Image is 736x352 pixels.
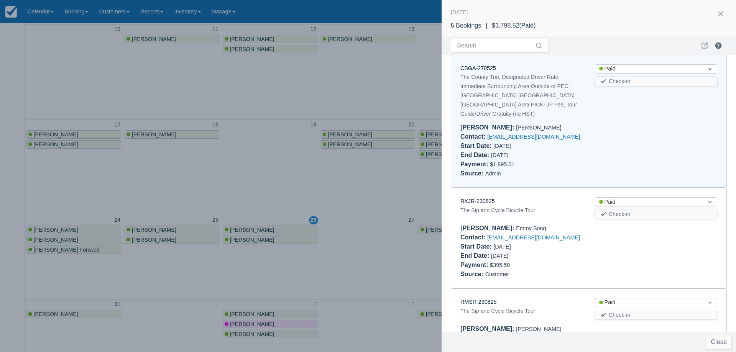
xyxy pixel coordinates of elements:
[595,210,717,219] button: Check-in
[460,198,495,204] a: RXJR-230825
[487,234,580,241] a: [EMAIL_ADDRESS][DOMAIN_NAME]
[460,324,717,334] div: [PERSON_NAME]
[460,224,717,233] div: Emmy Song
[460,260,717,270] div: $395.50
[460,133,487,140] div: Contact :
[492,21,536,30] div: $3,798.52 ( Paid )
[460,123,717,132] div: [PERSON_NAME]
[460,151,583,160] div: [DATE]
[460,65,496,71] a: CBGA-270525
[460,242,583,251] div: [DATE]
[595,77,717,86] button: Check-in
[706,198,714,206] span: Dropdown icon
[599,298,699,307] div: Paid
[460,306,583,316] div: The Sip and Cycle Bicycle Tour
[451,8,468,17] div: [DATE]
[460,234,487,241] div: Contact :
[460,170,485,177] div: Source :
[460,160,717,169] div: $1,895.01
[706,65,714,73] span: Dropdown icon
[595,310,717,319] button: Check-in
[460,270,717,279] div: Customer
[460,252,491,259] div: End Date :
[706,335,731,349] button: Close
[460,169,717,178] div: Admin
[481,21,492,30] div: |
[460,161,490,167] div: Payment :
[460,271,485,277] div: Source :
[706,299,714,306] span: Dropdown icon
[460,152,491,158] div: End Date :
[460,251,583,260] div: [DATE]
[599,65,699,73] div: Paid
[460,299,496,305] a: RMSR-230825
[460,141,583,151] div: [DATE]
[599,198,699,206] div: Paid
[460,206,583,215] div: The Sip and Cycle Bicycle Tour
[460,243,493,250] div: Start Date :
[451,21,481,30] div: 5 Bookings
[457,39,534,52] input: Search
[460,326,516,332] div: [PERSON_NAME] :
[460,142,493,149] div: Start Date :
[460,262,490,268] div: Payment :
[460,124,516,131] div: [PERSON_NAME] :
[460,225,516,231] div: [PERSON_NAME] :
[487,134,580,140] a: [EMAIL_ADDRESS][DOMAIN_NAME]
[460,72,583,118] div: The County Trio, Designated Driver Rate, Immediate Surrounding Area Outside of PEC: [GEOGRAPHIC_D...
